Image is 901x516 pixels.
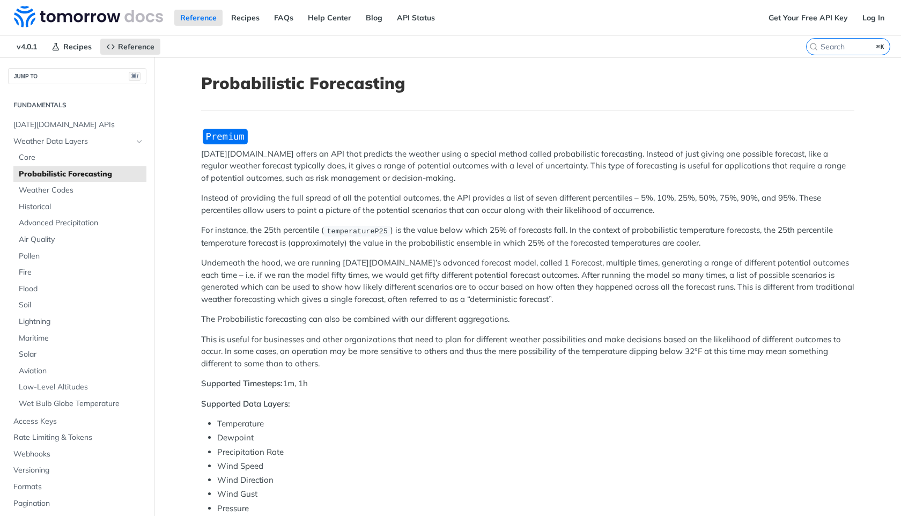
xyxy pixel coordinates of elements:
[13,416,144,427] span: Access Keys
[13,498,144,509] span: Pagination
[856,10,890,26] a: Log In
[13,449,144,460] span: Webhooks
[19,284,144,294] span: Flood
[8,414,146,430] a: Access Keys
[174,10,223,26] a: Reference
[217,488,854,500] li: Wind Gust
[13,347,146,363] a: Solar
[8,446,146,462] a: Webhooks
[19,202,144,212] span: Historical
[19,185,144,196] span: Weather Codes
[8,100,146,110] h2: Fundamentals
[135,137,144,146] button: Hide subpages for Weather Data Layers
[809,42,818,51] svg: Search
[13,182,146,198] a: Weather Codes
[13,248,146,264] a: Pollen
[302,10,357,26] a: Help Center
[13,432,144,443] span: Rate Limiting & Tokens
[391,10,441,26] a: API Status
[19,316,144,327] span: Lightning
[13,363,146,379] a: Aviation
[217,446,854,459] li: Precipitation Rate
[13,199,146,215] a: Historical
[100,39,160,55] a: Reference
[13,396,146,412] a: Wet Bulb Globe Temperature
[13,232,146,248] a: Air Quality
[217,418,854,430] li: Temperature
[19,251,144,262] span: Pollen
[19,399,144,409] span: Wet Bulb Globe Temperature
[11,39,43,55] span: v4.0.1
[201,313,854,326] p: The Probabilistic forecasting can also be combined with our different aggregations.
[13,166,146,182] a: Probabilistic Forecasting
[201,192,854,216] p: Instead of providing the full spread of all the potential outcomes, the API provides a list of se...
[201,399,290,409] strong: Supported Data Layers:
[201,73,854,93] h1: Probabilistic Forecasting
[763,10,854,26] a: Get Your Free API Key
[8,134,146,150] a: Weather Data LayersHide subpages for Weather Data Layers
[19,218,144,228] span: Advanced Precipitation
[268,10,299,26] a: FAQs
[13,136,132,147] span: Weather Data Layers
[19,366,144,377] span: Aviation
[327,227,387,235] span: temperatureP25
[14,6,163,27] img: Tomorrow.io Weather API Docs
[8,496,146,512] a: Pagination
[13,264,146,281] a: Fire
[46,39,98,55] a: Recipes
[13,482,144,492] span: Formats
[225,10,265,26] a: Recipes
[13,150,146,166] a: Core
[13,330,146,347] a: Maritime
[13,379,146,395] a: Low-Level Altitudes
[19,169,144,180] span: Probabilistic Forecasting
[217,503,854,515] li: Pressure
[8,462,146,478] a: Versioning
[8,117,146,133] a: [DATE][DOMAIN_NAME] APIs
[217,460,854,473] li: Wind Speed
[8,430,146,446] a: Rate Limiting & Tokens
[8,479,146,495] a: Formats
[63,42,92,51] span: Recipes
[19,333,144,344] span: Maritime
[874,41,887,52] kbd: ⌘K
[217,432,854,444] li: Dewpoint
[129,72,141,81] span: ⌘/
[201,224,854,249] p: For instance, the 25th percentile ( ) is the value below which 25% of forecasts fall. In the cont...
[19,382,144,393] span: Low-Level Altitudes
[13,215,146,231] a: Advanced Precipitation
[360,10,388,26] a: Blog
[13,314,146,330] a: Lightning
[13,281,146,297] a: Flood
[8,68,146,84] button: JUMP TO⌘/
[201,257,854,305] p: Underneath the hood, we are running [DATE][DOMAIN_NAME]’s advanced forecast model, called 1 Forec...
[201,334,854,370] p: This is useful for businesses and other organizations that need to plan for different weather pos...
[118,42,154,51] span: Reference
[201,148,854,185] p: [DATE][DOMAIN_NAME] offers an API that predicts the weather using a special method called probabi...
[217,474,854,486] li: Wind Direction
[19,234,144,245] span: Air Quality
[13,297,146,313] a: Soil
[13,465,144,476] span: Versioning
[19,349,144,360] span: Solar
[201,378,283,388] strong: Supported Timesteps:
[19,152,144,163] span: Core
[201,378,854,390] p: 1m, 1h
[13,120,144,130] span: [DATE][DOMAIN_NAME] APIs
[19,267,144,278] span: Fire
[19,300,144,311] span: Soil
